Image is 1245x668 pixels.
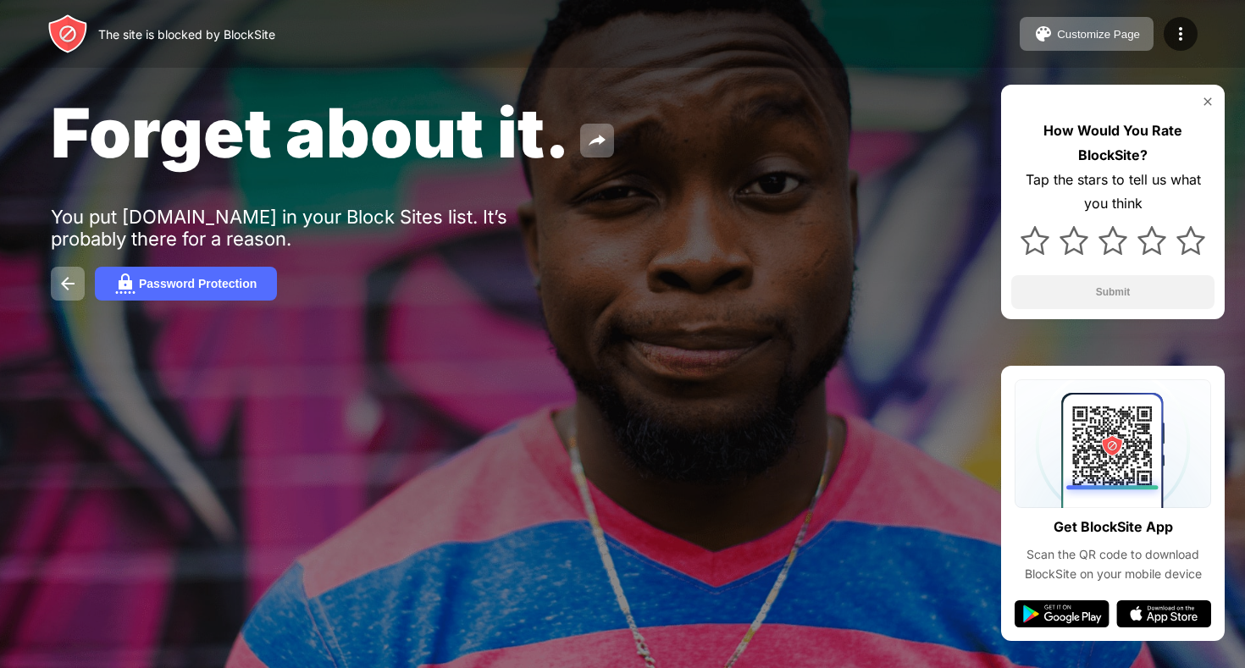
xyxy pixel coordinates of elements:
img: pallet.svg [1033,24,1054,44]
div: Get BlockSite App [1054,515,1173,539]
div: Scan the QR code to download BlockSite on your mobile device [1015,545,1211,583]
img: app-store.svg [1116,600,1211,627]
img: password.svg [115,273,136,294]
div: How Would You Rate BlockSite? [1011,119,1215,168]
img: star.svg [1021,226,1049,255]
img: header-logo.svg [47,14,88,54]
img: google-play.svg [1015,600,1109,627]
button: Password Protection [95,267,277,301]
div: Tap the stars to tell us what you think [1011,168,1215,217]
div: Customize Page [1057,28,1140,41]
button: Customize Page [1020,17,1154,51]
div: The site is blocked by BlockSite [98,27,275,41]
img: rate-us-close.svg [1201,95,1215,108]
img: back.svg [58,273,78,294]
img: star.svg [1060,226,1088,255]
img: qrcode.svg [1015,379,1211,508]
img: star.svg [1137,226,1166,255]
span: Forget about it. [51,91,570,174]
button: Submit [1011,275,1215,309]
div: Password Protection [139,277,257,290]
img: star.svg [1176,226,1205,255]
img: share.svg [587,130,607,151]
img: menu-icon.svg [1170,24,1191,44]
div: You put [DOMAIN_NAME] in your Block Sites list. It’s probably there for a reason. [51,206,574,250]
img: star.svg [1098,226,1127,255]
